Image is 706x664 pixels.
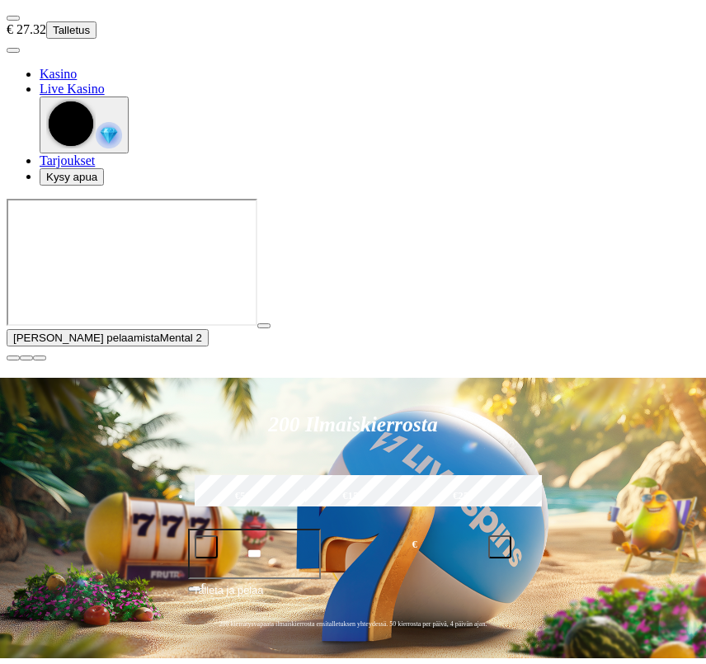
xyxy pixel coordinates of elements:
button: minus icon [195,535,218,558]
span: € [201,581,206,591]
iframe: Mental 2 [7,199,257,326]
button: Talletus [46,21,96,39]
span: Kysy apua [46,171,97,183]
button: plus icon [488,535,511,558]
button: headphones iconKysy apua [40,168,104,186]
span: Tarjoukset [40,153,95,167]
span: Kasino [40,67,77,81]
button: Talleta ja pelaa [188,582,518,613]
span: [PERSON_NAME] pelaamista [13,332,160,344]
button: chevron-down icon [20,356,33,360]
button: close icon [7,356,20,360]
button: menu [7,48,20,53]
a: poker-chip iconLive Kasino [40,82,105,96]
span: € 27.32 [7,22,46,36]
span: € [412,537,417,553]
button: play icon [257,323,271,328]
button: reward-icon [40,97,129,153]
a: diamond iconKasino [40,67,77,81]
button: fullscreen icon [33,356,46,360]
label: €250 [411,473,515,520]
label: €50 [191,473,295,520]
span: Live Kasino [40,82,105,96]
a: gift-inverted iconTarjoukset [40,153,95,167]
span: Talletus [53,24,90,36]
span: Mental 2 [160,332,202,344]
span: Talleta ja pelaa [193,582,263,612]
button: menu [7,16,20,21]
img: reward-icon [96,122,122,148]
button: [PERSON_NAME] pelaamistaMental 2 [7,329,209,346]
label: €150 [301,473,406,520]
